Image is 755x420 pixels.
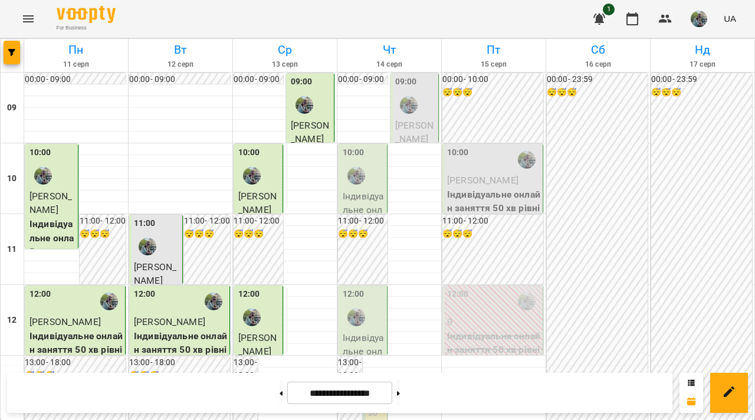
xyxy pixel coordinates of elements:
span: [PERSON_NAME] [395,120,434,145]
label: 12:00 [29,288,51,301]
img: Юля [243,309,261,326]
h6: 11:00 - 12:00 [234,215,283,228]
label: 12:00 [134,288,156,301]
h6: 16 серп [548,59,648,70]
p: 0 [447,315,540,329]
h6: Сб [548,41,648,59]
h6: 😴😴😴 [184,228,230,241]
img: Юля [400,96,418,114]
span: For Business [57,24,116,32]
label: 10:00 [238,146,260,159]
img: Юля [518,293,536,310]
h6: Пт [444,41,544,59]
button: UA [719,8,741,29]
label: 12:00 [343,288,365,301]
label: 11:00 [134,217,156,230]
h6: 😴😴😴 [338,228,388,241]
label: 09:00 [395,76,417,88]
h6: 11:00 - 12:00 [184,215,230,228]
h6: Вт [130,41,231,59]
h6: 12 [7,314,17,327]
img: Юля [34,167,52,185]
span: 1 [603,4,615,15]
h6: 11:00 - 12:00 [80,215,126,228]
img: Юля [100,293,118,310]
span: [PERSON_NAME] [447,175,518,186]
label: 12:00 [238,288,260,301]
h6: 15 серп [444,59,544,70]
span: [PERSON_NAME] [238,191,277,216]
label: 10:00 [447,146,469,159]
h6: 00:00 - 10:00 [442,73,543,86]
h6: 09 [7,101,17,114]
h6: 12 серп [130,59,231,70]
h6: 😴😴😴 [547,86,648,99]
h6: 13:00 - 18:00 [338,356,362,382]
span: [PERSON_NAME] [29,191,72,216]
label: 12:00 [447,288,469,301]
h6: 😴😴😴 [651,86,752,99]
h6: 11 [7,243,17,256]
h6: 10 [7,172,17,185]
img: Юля [205,293,222,310]
h6: 00:00 - 23:59 [651,73,752,86]
span: UA [724,12,736,25]
h6: 13:00 - 18:00 [234,356,258,382]
span: [PERSON_NAME] [29,316,101,327]
h6: 11:00 - 12:00 [442,215,543,228]
p: Індивідуальне онлайн заняття 50 хв рівні А1-В1 ([PERSON_NAME]) [447,329,540,385]
span: [PERSON_NAME] [238,332,277,357]
h6: 14 серп [339,59,439,70]
img: Юля [139,238,156,255]
img: Юля [243,167,261,185]
h6: 13 серп [235,59,335,70]
h6: 😴😴😴 [442,86,543,99]
img: Юля [347,167,365,185]
h6: 11 серп [26,59,126,70]
span: [PERSON_NAME] [134,261,176,287]
h6: 😴😴😴 [234,228,283,241]
p: Індивідуальне онлайн заняття 50 хв рівні А1-В1 [134,329,227,371]
h6: 13:00 - 18:00 [25,356,126,369]
span: [PERSON_NAME] [291,120,329,145]
h6: 00:00 - 09:00 [25,73,126,86]
h6: 00:00 - 09:00 [234,73,283,86]
p: Індивідуальне онлайн заняття 50 хв рівні А1-В1 [447,188,540,229]
button: Menu [14,5,42,33]
h6: Пн [26,41,126,59]
h6: 13:00 - 18:00 [129,356,230,369]
h6: Чт [339,41,439,59]
label: 09:00 [291,76,313,88]
h6: 😴😴😴 [442,228,543,241]
p: Індивідуальне онлайн заняття 80 хв рівні А1-В1 [29,217,75,287]
h6: 00:00 - 23:59 [547,73,648,86]
label: 10:00 [29,146,51,159]
h6: 11:00 - 12:00 [338,215,388,228]
img: Юля [347,309,365,326]
h6: 00:00 - 09:00 [129,73,230,86]
img: Voopty Logo [57,6,116,23]
img: Юля [296,96,313,114]
label: 10:00 [343,146,365,159]
span: [PERSON_NAME] [134,316,205,327]
img: Юля [518,151,536,169]
p: Індивідуальне онлайн заняття 50 хв рівні А1-В1 [29,329,123,371]
h6: 00:00 - 09:00 [338,73,388,86]
h6: 😴😴😴 [80,228,126,241]
h6: Ср [235,41,335,59]
h6: 17 серп [652,59,753,70]
p: Індивідуальне онлайн заняття 50 хв рівні А1-В1 - [PERSON_NAME] [343,189,385,301]
h6: Нд [652,41,753,59]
